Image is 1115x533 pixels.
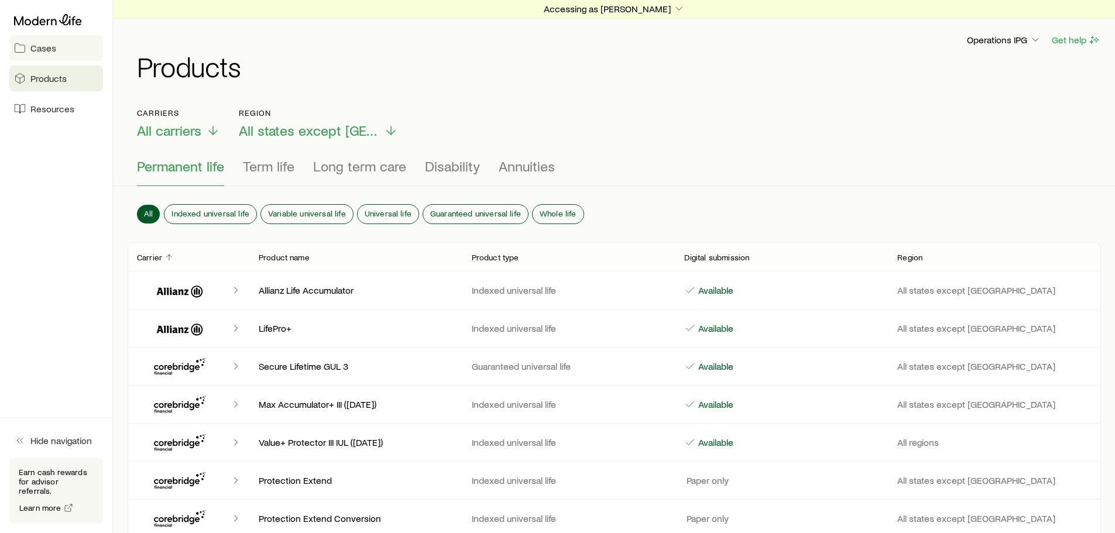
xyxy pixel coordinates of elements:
span: Learn more [19,504,61,512]
p: Paper only [684,513,729,524]
p: All states except [GEOGRAPHIC_DATA] [897,398,1092,410]
p: All states except [GEOGRAPHIC_DATA] [897,322,1092,334]
span: Universal life [365,209,411,218]
p: All regions [897,436,1092,448]
p: Digital submission [684,253,749,262]
span: Disability [425,158,480,174]
p: All states except [GEOGRAPHIC_DATA] [897,284,1092,296]
p: Available [696,398,733,410]
button: Guaranteed universal life [423,205,528,223]
p: Protection Extend Conversion [259,513,453,524]
span: Variable universal life [268,209,346,218]
button: Variable universal life [261,205,353,223]
p: Product name [259,253,310,262]
button: Hide navigation [9,428,103,453]
p: Indexed universal life [472,398,666,410]
p: All states except [GEOGRAPHIC_DATA] [897,474,1092,486]
a: Products [9,66,103,91]
p: Region [897,253,922,262]
p: Accessing as [PERSON_NAME] [544,3,685,15]
button: Operations IPG [966,33,1042,47]
h1: Products [137,52,1101,80]
p: Max Accumulator+ III ([DATE]) [259,398,453,410]
p: Protection Extend [259,474,453,486]
button: Universal life [358,205,418,223]
p: Carrier [137,253,162,262]
p: Guaranteed universal life [472,360,666,372]
a: Resources [9,96,103,122]
span: Term life [243,158,294,174]
p: Carriers [137,108,220,118]
p: Operations IPG [967,34,1041,46]
p: Region [239,108,398,118]
span: Annuities [499,158,555,174]
p: All states except [GEOGRAPHIC_DATA] [897,513,1092,524]
span: Products [30,73,67,84]
span: Whole life [540,209,577,218]
span: All [144,209,153,218]
span: All carriers [137,122,201,139]
div: Earn cash rewards for advisor referrals.Learn more [9,458,103,524]
p: Indexed universal life [472,474,666,486]
p: Earn cash rewards for advisor referrals. [19,467,94,496]
p: Available [696,322,733,334]
p: Indexed universal life [472,322,666,334]
span: Hide navigation [30,435,92,446]
button: Indexed universal life [164,205,256,223]
p: Available [696,360,733,372]
button: All [137,205,160,223]
p: LifePro+ [259,322,453,334]
p: Available [696,436,733,448]
p: Secure Lifetime GUL 3 [259,360,453,372]
span: Cases [30,42,56,54]
div: Product types [137,158,1092,186]
span: Permanent life [137,158,224,174]
button: Get help [1051,33,1101,47]
span: Long term care [313,158,406,174]
span: All states except [GEOGRAPHIC_DATA] [239,122,379,139]
p: Paper only [684,474,729,486]
span: Indexed universal life [171,209,249,218]
p: Indexed universal life [472,513,666,524]
button: RegionAll states except [GEOGRAPHIC_DATA] [239,108,398,139]
button: CarriersAll carriers [137,108,220,139]
button: Whole life [533,205,584,223]
p: Indexed universal life [472,284,666,296]
a: Cases [9,35,103,61]
p: Available [696,284,733,296]
p: All states except [GEOGRAPHIC_DATA] [897,360,1092,372]
span: Guaranteed universal life [430,209,521,218]
span: Resources [30,103,74,115]
p: Indexed universal life [472,436,666,448]
p: Allianz Life Accumulator [259,284,453,296]
p: Value+ Protector III IUL ([DATE]) [259,436,453,448]
p: Product type [472,253,519,262]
